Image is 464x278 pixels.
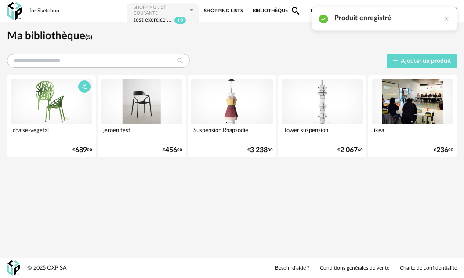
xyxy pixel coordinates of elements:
[408,6,418,16] span: Help Circle Outline icon
[401,58,451,64] span: Ajouter un produit
[98,75,186,157] a: jeroen test jeroen test €45600
[7,29,457,43] h1: Ma bibliothèque
[447,6,457,16] img: fr
[282,124,363,142] div: Tower suspension
[387,54,457,68] button: Ajouter un produit
[320,265,389,272] a: Conditions générales de vente
[188,75,276,157] a: Suspension Rhapsodie Suspension Rhapsodie €3 23880
[372,124,453,142] div: ikea
[334,14,391,23] h2: Produit enregistré
[191,124,273,142] div: Suspension Rhapsodie
[275,265,309,272] a: Besoin d'aide ?
[370,6,418,16] span: Centre d'aideHelp Circle Outline icon
[163,147,182,153] div: € 00
[290,6,301,16] span: Magnify icon
[165,147,177,153] span: 456
[134,16,172,25] div: test exercice Etienne
[11,124,92,142] div: chaise-vegetal
[250,147,268,153] span: 3 238
[311,2,360,20] span: Nos marques
[204,2,243,20] a: Shopping Lists
[253,2,301,20] a: BibliothèqueMagnify icon
[434,147,453,153] div: € 00
[27,264,67,272] div: © 2025 OXP SA
[340,147,358,153] span: 2 067
[349,6,360,16] span: Heart Outline icon
[368,75,457,157] a: ikea ikea €23600
[400,265,457,272] a: Charte de confidentialité
[247,147,273,153] div: € 80
[7,75,96,157] a: chaise-vegetal chaise-vegetal €68900
[7,260,20,276] img: OXP
[428,6,439,16] span: Account Circle icon
[436,147,448,153] span: 236
[29,7,59,15] div: for Sketchup
[278,75,367,157] a: Tower suspension Tower suspension €2 06760
[337,147,363,153] div: € 60
[7,2,22,20] img: OXP
[134,5,188,16] div: Shopping List courante
[72,147,92,153] div: € 00
[174,16,186,24] sup: 19
[75,147,87,153] span: 689
[85,34,92,40] span: (5)
[428,6,442,16] span: Account Circle icon
[101,124,183,142] div: jeroen test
